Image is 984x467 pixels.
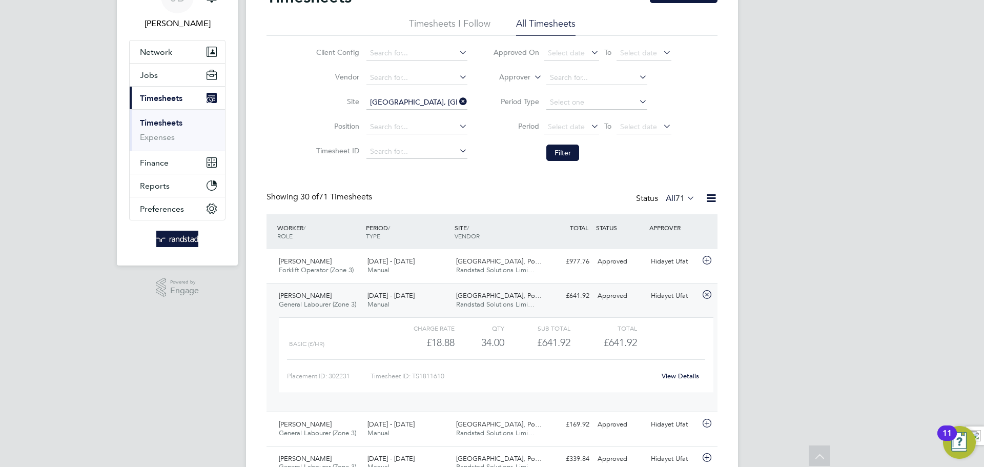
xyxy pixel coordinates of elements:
span: 30 of [300,192,319,202]
label: Vendor [313,72,359,82]
span: Forklift Operator (Zone 3) [279,266,354,274]
span: Finance [140,158,169,168]
span: [GEOGRAPHIC_DATA], Po… [456,291,542,300]
span: TYPE [366,232,380,240]
div: Approved [593,253,647,270]
span: 71 Timesheets [300,192,372,202]
div: Sub Total [504,322,570,334]
div: 11 [942,433,952,446]
span: [PERSON_NAME] [279,454,332,463]
span: [PERSON_NAME] [279,291,332,300]
li: All Timesheets [516,17,576,36]
button: Filter [546,145,579,161]
span: Manual [367,300,389,309]
label: All [666,193,695,204]
label: Period Type [493,97,539,106]
span: Preferences [140,204,184,214]
label: Position [313,121,359,131]
span: Engage [170,287,199,295]
span: [PERSON_NAME] [279,257,332,266]
a: View Details [662,372,699,380]
button: Reports [130,174,225,197]
div: Hidayet Ufat [647,416,700,433]
span: To [601,119,614,133]
label: Period [493,121,539,131]
span: TOTAL [570,224,588,232]
span: General Labourer (Zone 3) [279,300,356,309]
div: Timesheets [130,109,225,151]
div: Timesheet ID: TS1811610 [371,368,655,384]
label: Client Config [313,48,359,57]
span: £641.92 [604,336,637,349]
div: Total [570,322,637,334]
input: Search for... [366,145,467,159]
div: Showing [266,192,374,202]
div: Approved [593,288,647,304]
span: Select date [548,122,585,131]
button: Open Resource Center, 11 new notifications [943,426,976,459]
div: QTY [455,322,504,334]
span: Timesheets [140,93,182,103]
span: Network [140,47,172,57]
span: General Labourer (Zone 3) [279,429,356,437]
button: Jobs [130,64,225,86]
input: Search for... [366,120,467,134]
span: [GEOGRAPHIC_DATA], Po… [456,454,542,463]
button: Preferences [130,197,225,220]
label: Approved On [493,48,539,57]
input: Search for... [366,95,467,110]
span: To [601,46,614,59]
div: APPROVER [647,218,700,237]
span: ROLE [277,232,293,240]
span: Select date [548,48,585,57]
div: £641.92 [504,334,570,351]
input: Search for... [366,46,467,60]
span: Powered by [170,278,199,287]
label: Approver [484,72,530,83]
div: Hidayet Ufat [647,253,700,270]
div: Placement ID: 302231 [287,368,371,384]
input: Search for... [546,71,647,85]
span: Select date [620,48,657,57]
span: Manual [367,266,389,274]
div: £977.76 [540,253,593,270]
button: Finance [130,151,225,174]
span: 71 [675,193,685,204]
div: £169.92 [540,416,593,433]
span: / [303,224,305,232]
span: Jack Baden [129,17,225,30]
div: Charge rate [388,322,455,334]
span: Select date [620,122,657,131]
input: Search for... [366,71,467,85]
label: Site [313,97,359,106]
div: £641.92 [540,288,593,304]
div: STATUS [593,218,647,237]
span: VENDOR [455,232,480,240]
span: / [388,224,390,232]
button: Network [130,40,225,63]
a: Timesheets [140,118,182,128]
div: Status [636,192,697,206]
span: / [467,224,469,232]
a: Expenses [140,132,175,142]
div: 34.00 [455,334,504,351]
span: Randstad Solutions Limi… [456,429,535,437]
li: Timesheets I Follow [409,17,490,36]
span: [DATE] - [DATE] [367,454,415,463]
span: Manual [367,429,389,437]
span: Randstad Solutions Limi… [456,300,535,309]
span: [GEOGRAPHIC_DATA], Po… [456,257,542,266]
a: Go to home page [129,231,225,247]
button: Timesheets [130,87,225,109]
label: Timesheet ID [313,146,359,155]
img: randstad-logo-retina.png [156,231,199,247]
span: Reports [140,181,170,191]
span: [PERSON_NAME] [279,420,332,429]
input: Select one [546,95,647,110]
span: Jobs [140,70,158,80]
span: [GEOGRAPHIC_DATA], Po… [456,420,542,429]
span: Basic (£/HR) [289,340,324,348]
div: £18.88 [388,334,455,351]
div: SITE [452,218,541,245]
span: [DATE] - [DATE] [367,291,415,300]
